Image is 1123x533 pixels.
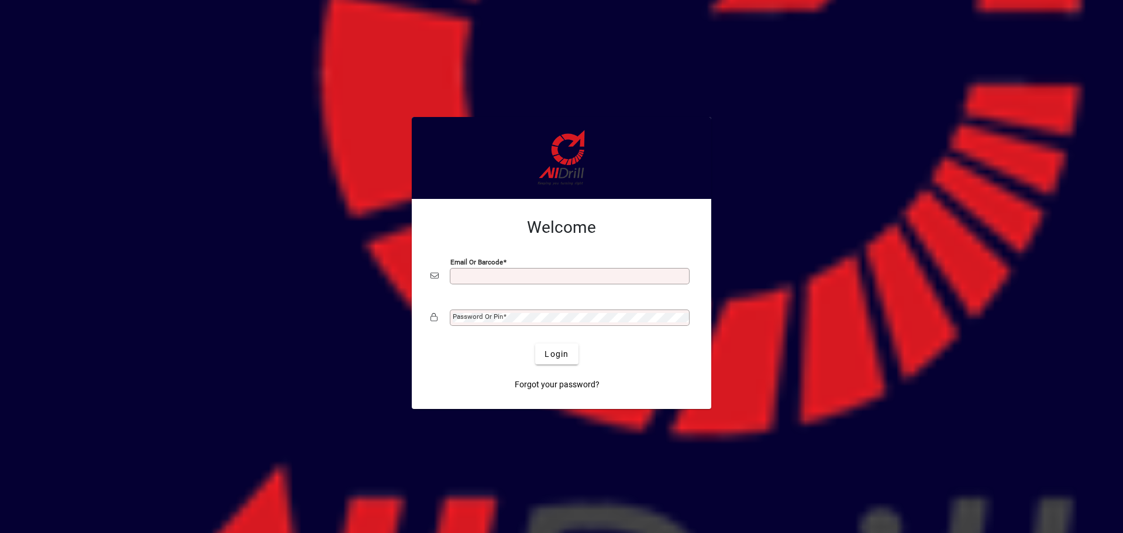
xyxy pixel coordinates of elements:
h2: Welcome [430,218,693,238]
span: Forgot your password? [515,379,600,391]
mat-label: Password or Pin [453,312,503,321]
button: Login [535,343,578,364]
a: Forgot your password? [510,374,604,395]
span: Login [545,348,569,360]
mat-label: Email or Barcode [450,258,503,266]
